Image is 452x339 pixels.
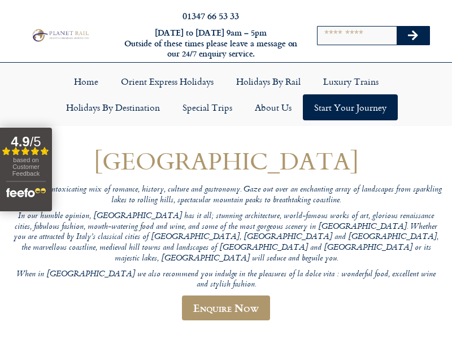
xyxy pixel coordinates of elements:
a: Home [63,68,110,94]
p: When in [GEOGRAPHIC_DATA] we also recommend you indulge in the pleasures of la dolce vita : wonde... [10,270,442,290]
a: Holidays by Rail [225,68,312,94]
a: Special Trips [171,94,244,120]
a: Enquire Now [182,295,270,320]
a: Start your Journey [303,94,398,120]
a: About Us [244,94,303,120]
a: 01347 66 53 33 [182,9,239,22]
h1: [GEOGRAPHIC_DATA] [10,147,442,174]
a: Orient Express Holidays [110,68,225,94]
img: Planet Rail Train Holidays Logo [30,28,90,42]
h6: [DATE] to [DATE] 9am – 5pm Outside of these times please leave a message on our 24/7 enquiry serv... [123,28,298,59]
a: Holidays by Destination [55,94,171,120]
a: Luxury Trains [312,68,390,94]
p: Discover an intoxicating mix of romance, history, culture and gastronomy. Gaze out over an enchan... [10,185,442,206]
button: Search [397,27,429,45]
p: In our humble opinion, [GEOGRAPHIC_DATA] has it all; stunning architecture, world-famous works of... [10,211,442,264]
nav: Menu [6,68,446,120]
